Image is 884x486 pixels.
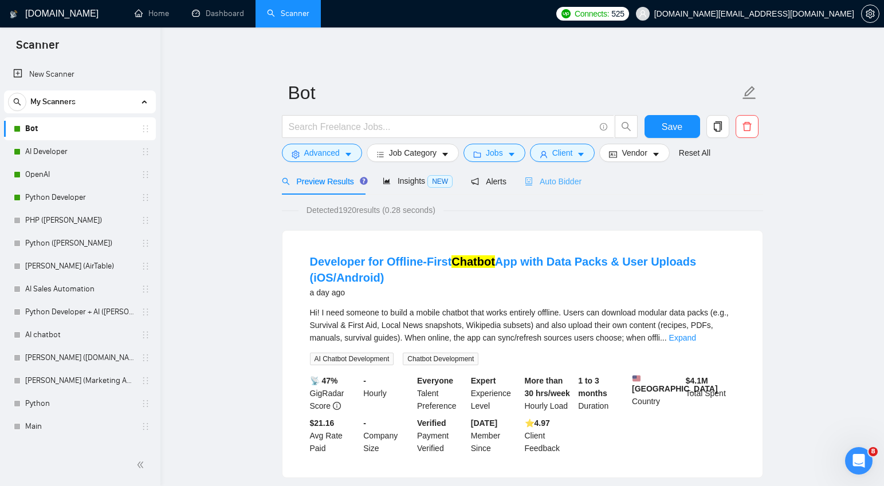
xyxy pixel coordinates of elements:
[578,376,607,398] b: 1 to 3 months
[359,176,369,186] div: Tooltip anchor
[669,333,696,342] a: Expand
[645,115,700,138] button: Save
[25,278,134,301] a: AI Sales Automation
[298,204,443,216] span: Detected 1920 results (0.28 seconds)
[141,262,150,271] span: holder
[25,438,134,461] a: AI Різне
[333,402,341,410] span: info-circle
[10,5,18,23] img: logo
[25,163,134,186] a: OpenAI
[141,285,150,294] span: holder
[471,376,496,385] b: Expert
[615,121,637,132] span: search
[630,374,683,412] div: Country
[308,374,362,412] div: GigRadar Score
[576,374,630,412] div: Duration
[4,63,156,86] li: New Scanner
[683,374,737,412] div: Total Spent
[639,10,647,18] span: user
[530,144,595,162] button: userClientcaret-down
[344,150,352,159] span: caret-down
[632,374,718,393] b: [GEOGRAPHIC_DATA]
[13,63,147,86] a: New Scanner
[25,209,134,232] a: PHP ([PERSON_NAME])
[367,144,459,162] button: barsJob Categorycaret-down
[736,121,758,132] span: delete
[25,255,134,278] a: [PERSON_NAME] (AirTable)
[615,115,638,138] button: search
[9,98,26,106] span: search
[471,177,506,186] span: Alerts
[599,144,669,162] button: idcardVendorcaret-down
[25,323,134,346] a: AI chatbot
[363,418,366,428] b: -
[136,459,148,471] span: double-left
[282,177,290,185] span: search
[845,447,873,475] iframe: Intercom live chat
[862,9,879,18] span: setting
[310,255,697,284] a: Developer for Offline-FirstChatbotApp with Data Packs & User Uploads (iOS/Android)
[376,150,384,159] span: bars
[417,418,446,428] b: Verified
[679,147,710,159] a: Reset All
[383,177,391,185] span: area-chart
[861,9,879,18] a: setting
[600,123,607,131] span: info-circle
[415,417,469,455] div: Payment Verified
[310,353,394,365] span: AI Chatbot Development
[267,9,309,18] a: searchScanner
[141,193,150,202] span: holder
[361,417,415,455] div: Company Size
[486,147,503,159] span: Jobs
[652,150,660,159] span: caret-down
[141,124,150,133] span: holder
[289,120,595,134] input: Search Freelance Jobs...
[141,216,150,225] span: holder
[192,9,244,18] a: dashboardDashboard
[463,144,525,162] button: folderJobscaret-down
[141,307,150,317] span: holder
[473,150,481,159] span: folder
[25,346,134,369] a: [PERSON_NAME] ([DOMAIN_NAME] - Zapier - Jotform)
[451,255,495,268] mark: Chatbot
[471,418,497,428] b: [DATE]
[282,144,362,162] button: settingAdvancedcaret-down
[389,147,437,159] span: Job Category
[308,417,362,455] div: Avg Rate Paid
[736,115,759,138] button: delete
[25,301,134,323] a: Python Developer + AI ([PERSON_NAME])
[310,418,335,428] b: $21.16
[522,374,576,412] div: Hourly Load
[141,330,150,339] span: holder
[427,175,453,188] span: NEW
[441,150,449,159] span: caret-down
[25,369,134,392] a: [PERSON_NAME] (Marketing Automation)
[25,392,134,415] a: Python
[135,9,169,18] a: homeHome
[662,120,682,134] span: Save
[469,374,522,412] div: Experience Level
[25,117,134,140] a: Bot
[310,376,338,385] b: 📡 47%
[25,186,134,209] a: Python Developer
[383,176,453,185] span: Insights
[30,90,76,113] span: My Scanners
[282,177,364,186] span: Preview Results
[660,333,667,342] span: ...
[141,147,150,156] span: holder
[310,308,729,342] span: Hi! I need someone to build a mobile chatbot that works entirely offline. Users can download modu...
[525,177,582,186] span: Auto Bidder
[361,374,415,412] div: Hourly
[403,353,478,365] span: Chatbot Development
[525,177,533,185] span: robot
[861,5,879,23] button: setting
[304,147,340,159] span: Advanced
[686,376,708,385] b: $ 4.1M
[141,422,150,431] span: holder
[417,376,453,385] b: Everyone
[609,150,617,159] span: idcard
[706,115,729,138] button: copy
[141,353,150,362] span: holder
[552,147,573,159] span: Client
[508,150,516,159] span: caret-down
